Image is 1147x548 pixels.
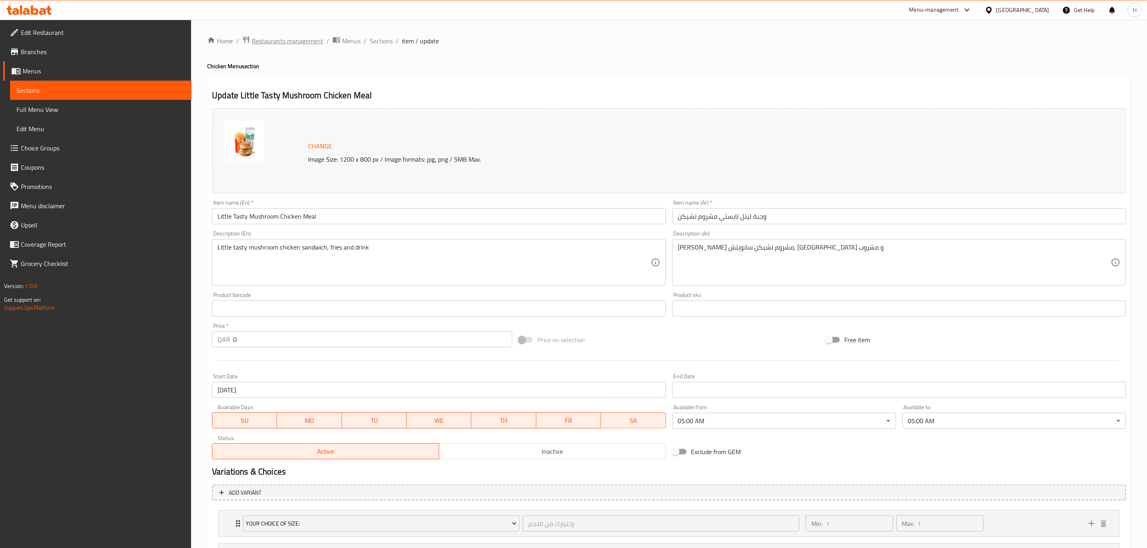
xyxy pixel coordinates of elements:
a: Promotions [3,177,192,196]
span: FR [540,415,598,426]
span: Free item [845,335,870,345]
button: SA [601,412,666,428]
span: TU [345,415,403,426]
a: Full Menu View [10,100,192,119]
button: Active [212,443,439,459]
span: Change [308,140,332,152]
span: Your Choice Of Size: [246,519,517,529]
button: TH [471,412,536,428]
li: / [236,36,239,46]
div: 05:00 AM [903,413,1126,429]
button: TU [342,412,407,428]
div: Expand [219,511,1119,536]
a: Branches [3,42,192,61]
span: Inactive [442,446,663,457]
li: / [396,36,399,46]
span: WE [410,415,468,426]
span: 1.0.0 [25,281,37,291]
input: Please enter product sku [672,300,1126,317]
button: Your Choice Of Size: [243,516,520,532]
span: Coverage Report [21,239,185,249]
span: H [1133,6,1137,14]
textarea: [PERSON_NAME] مشروم تشيكن سانويتش، [GEOGRAPHIC_DATA] و مشروب [678,244,1111,282]
span: Sections [16,85,185,95]
h2: Variations & Choices [212,466,1126,478]
input: Please enter price [233,331,512,347]
span: Exclude from GEM [691,447,741,457]
p: Max: [902,519,915,528]
span: item / update [402,36,439,46]
button: add [1086,518,1098,530]
button: delete [1098,518,1110,530]
button: FR [536,412,601,428]
span: TH [475,415,533,426]
a: Choice Groups [3,138,192,158]
span: Active [216,446,436,457]
span: Promotions [21,182,185,191]
a: Restaurants management [242,36,323,46]
img: little_tasty_mushroom_chi638487766337164722.jpg [224,121,265,161]
li: / [364,36,367,46]
a: Menus [332,36,361,46]
p: Image Size: 1200 x 800 px / Image formats: jpg, png / 5MB Max. [305,154,972,164]
a: Coverage Report [3,235,192,254]
h4: Chicken Menu section [207,62,1131,70]
li: Expand [212,507,1126,540]
span: Price on selection [538,335,585,345]
div: 05:00 AM [672,413,896,429]
span: Edit Menu [16,124,185,134]
nav: breadcrumb [207,36,1131,46]
a: Menus [3,61,192,81]
span: Choice Groups [21,143,185,153]
span: Full Menu View [16,105,185,114]
a: Coupons [3,158,192,177]
span: Branches [21,47,185,57]
li: / [326,36,329,46]
button: Change [305,138,335,154]
span: Menus [342,36,361,46]
div: Menu-management [909,5,959,15]
div: [GEOGRAPHIC_DATA] [996,6,1049,14]
a: Sections [370,36,393,46]
button: SU [212,412,277,428]
input: Enter name Ar [672,208,1126,224]
span: Edit Restaurant [21,28,185,37]
a: Sections [10,81,192,100]
span: Restaurants management [252,36,323,46]
span: Menus [22,66,185,76]
span: Grocery Checklist [21,259,185,268]
a: Edit Menu [10,119,192,138]
p: Min: [811,519,823,528]
span: Version: [4,281,24,291]
button: MO [277,412,342,428]
span: Add variant [229,488,261,498]
h2: Update Little Tasty Mushroom Chicken Meal [212,89,1126,101]
span: Get support on: [4,294,41,305]
span: MO [280,415,338,426]
input: Please enter product barcode [212,300,666,317]
button: WE [407,412,471,428]
span: Menu disclaimer [21,201,185,211]
a: Upsell [3,215,192,235]
p: QAR [218,335,230,344]
a: Home [207,36,233,46]
input: Enter name En [212,208,666,224]
a: Menu disclaimer [3,196,192,215]
textarea: Little tasty mushroom chicken sandwich, fries and drink [218,244,650,282]
button: Add variant [212,485,1126,501]
a: Edit Restaurant [3,23,192,42]
span: Coupons [21,162,185,172]
a: Support.OpsPlatform [4,302,55,313]
span: SU [216,415,274,426]
a: Grocery Checklist [3,254,192,273]
span: Upsell [21,220,185,230]
button: Inactive [439,443,666,459]
span: SA [604,415,662,426]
